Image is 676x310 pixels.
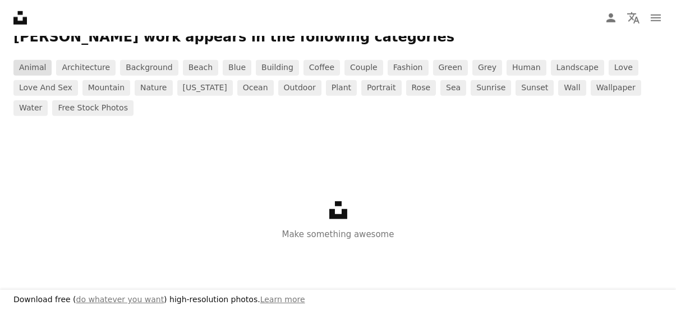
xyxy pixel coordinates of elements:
a: background [120,60,178,76]
a: Free stock photos [52,100,134,116]
a: fashion [388,60,429,76]
a: human [507,60,546,76]
a: ocean [237,80,274,96]
a: sea [440,80,466,96]
a: Log in / Sign up [600,7,622,29]
a: love [609,60,638,76]
a: wallpaper [591,80,641,96]
a: architecture [56,60,116,76]
a: plant [326,80,357,96]
a: do whatever you want [76,295,164,304]
a: outdoor [278,80,321,96]
a: wall [558,80,586,96]
a: green [433,60,468,76]
a: blue [223,60,251,76]
a: landscape [551,60,604,76]
a: portrait [361,80,401,96]
a: couple [344,60,383,76]
a: Home — Unsplash [13,11,27,25]
a: grey [472,60,502,76]
a: beach [183,60,218,76]
a: coffee [303,60,340,76]
h3: Download free ( ) high-resolution photos. [13,294,305,306]
a: [US_STATE] [177,80,233,96]
a: water [13,100,48,116]
a: mountain [82,80,130,96]
a: sunset [516,80,554,96]
a: rose [406,80,436,96]
a: love and sex [13,80,78,96]
button: Menu [645,7,667,29]
button: Language [622,7,645,29]
a: nature [135,80,172,96]
a: sunrise [471,80,511,96]
a: Learn more [260,295,305,304]
a: animal [13,60,52,76]
p: [PERSON_NAME] work appears in the following categories [13,29,663,47]
a: building [256,60,299,76]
